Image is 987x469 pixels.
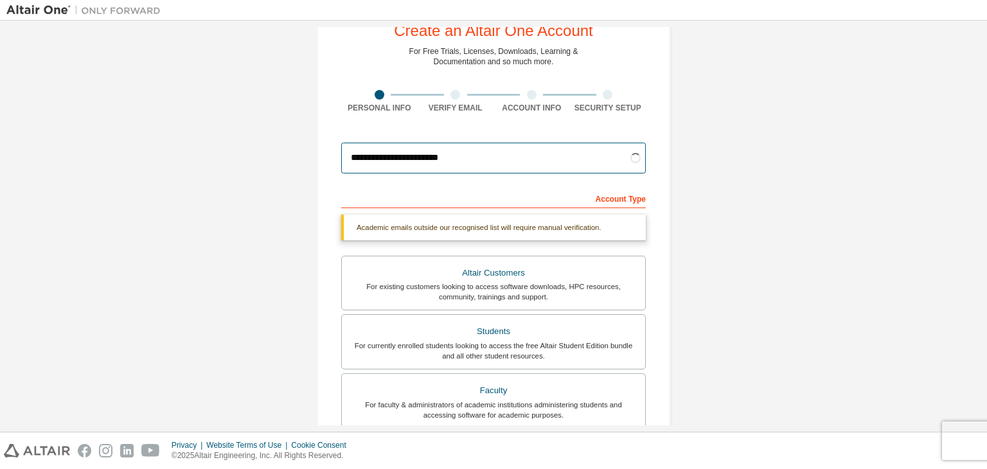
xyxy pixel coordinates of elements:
[99,444,112,457] img: instagram.svg
[4,444,70,457] img: altair_logo.svg
[350,264,637,282] div: Altair Customers
[341,188,646,208] div: Account Type
[493,103,570,113] div: Account Info
[350,281,637,302] div: For existing customers looking to access software downloads, HPC resources, community, trainings ...
[570,103,646,113] div: Security Setup
[341,103,418,113] div: Personal Info
[141,444,160,457] img: youtube.svg
[341,215,646,240] div: Academic emails outside our recognised list will require manual verification.
[206,440,291,450] div: Website Terms of Use
[350,400,637,420] div: For faculty & administrators of academic institutions administering students and accessing softwa...
[350,341,637,361] div: For currently enrolled students looking to access the free Altair Student Edition bundle and all ...
[350,382,637,400] div: Faculty
[78,444,91,457] img: facebook.svg
[120,444,134,457] img: linkedin.svg
[350,323,637,341] div: Students
[394,23,593,39] div: Create an Altair One Account
[409,46,578,67] div: For Free Trials, Licenses, Downloads, Learning & Documentation and so much more.
[172,450,354,461] p: © 2025 Altair Engineering, Inc. All Rights Reserved.
[172,440,206,450] div: Privacy
[6,4,167,17] img: Altair One
[291,440,353,450] div: Cookie Consent
[418,103,494,113] div: Verify Email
